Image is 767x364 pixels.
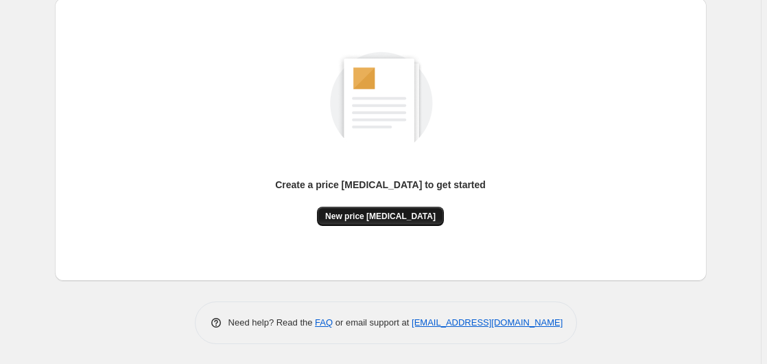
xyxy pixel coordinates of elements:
[412,317,563,328] a: [EMAIL_ADDRESS][DOMAIN_NAME]
[333,317,412,328] span: or email support at
[317,207,444,226] button: New price [MEDICAL_DATA]
[275,178,486,192] p: Create a price [MEDICAL_DATA] to get started
[325,211,436,222] span: New price [MEDICAL_DATA]
[315,317,333,328] a: FAQ
[228,317,316,328] span: Need help? Read the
